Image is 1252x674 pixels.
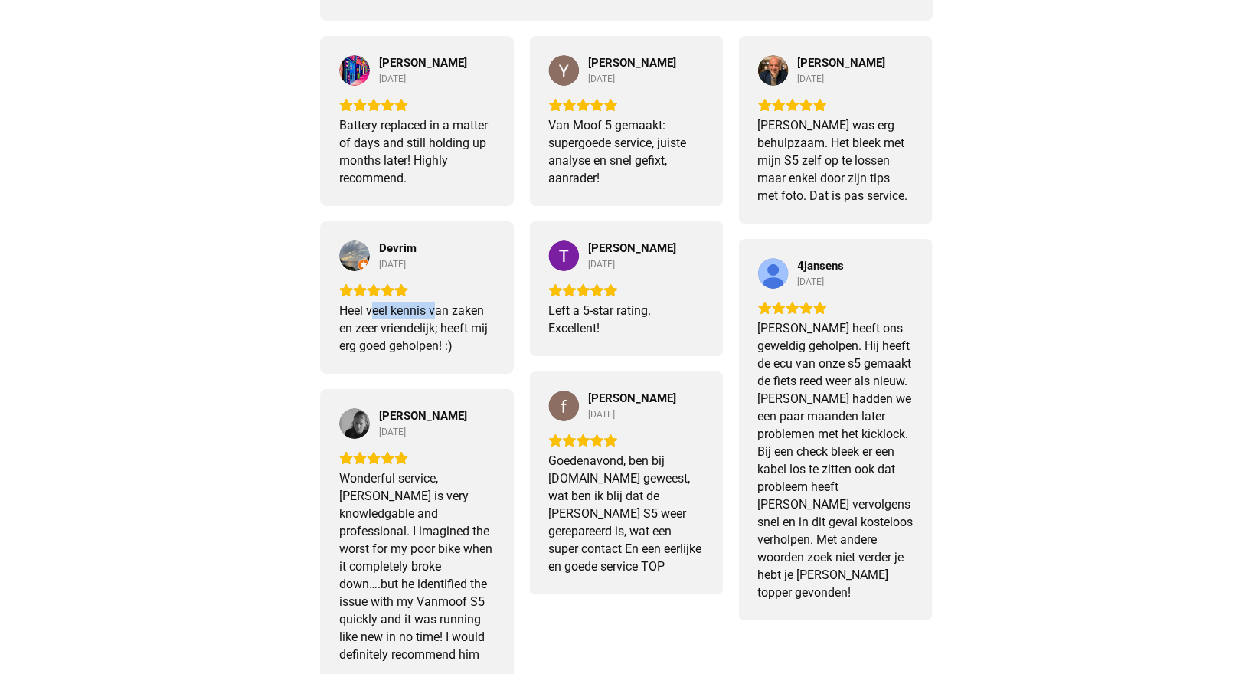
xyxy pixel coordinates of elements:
a: Review by frank goijarts [588,391,676,405]
img: Nick van Bommel [757,55,788,86]
a: Review by Timo Punt [588,241,676,255]
img: Gabe Honan [339,55,370,86]
div: Battery replaced in a matter of days and still holding up months later! Highly recommend. [339,116,495,187]
img: 4jansens [757,258,788,289]
div: [DATE] [379,73,406,85]
a: View on Google [548,391,579,421]
div: [DATE] [379,258,406,270]
div: [DATE] [797,276,824,288]
img: Yves Gassler [548,55,579,86]
a: View on Google [548,55,579,86]
a: View on Google [757,55,788,86]
div: Rating: 5.0 out of 5 [339,451,495,465]
a: Review by 4jansens [797,259,844,273]
div: Rating: 5.0 out of 5 [757,98,913,112]
span: [PERSON_NAME] [797,56,885,70]
div: Rating: 5.0 out of 5 [339,283,495,297]
div: [DATE] [379,426,406,438]
div: [PERSON_NAME] heeft ons geweldig geholpen. Hij heeft de ecu van onze s5 gemaakt de fiets reed wee... [757,319,913,601]
img: Timo Punt [548,240,579,271]
div: [DATE] [588,73,615,85]
a: View on Google [548,240,579,271]
div: Rating: 5.0 out of 5 [548,283,704,297]
a: Review by Yves Gassler [588,56,676,70]
a: Review by Devrim [379,241,417,255]
a: View on Google [757,258,788,289]
div: [PERSON_NAME] was erg behulpzaam. Het bleek met mijn S5 zelf op te lossen maar enkel door zijn ti... [757,116,913,204]
div: [DATE] [797,73,824,85]
span: [PERSON_NAME] [379,409,467,423]
img: Ellen Owens [339,408,370,439]
div: Van Moof 5 gemaakt: supergoede service, juiste analyse en snel gefixt, aanrader! [548,116,704,187]
div: Left a 5-star rating. Excellent! [548,302,704,337]
span: [PERSON_NAME] [588,241,676,255]
div: [DATE] [588,258,615,270]
div: Rating: 5.0 out of 5 [548,434,704,447]
div: Goedenavond, ben bij [DOMAIN_NAME] geweest, wat ben ik blij dat de [PERSON_NAME] S5 weer gerepare... [548,452,704,575]
div: [DATE] [588,408,615,420]
div: Wonderful service, [PERSON_NAME] is very knowledgable and professional. I imagined the worst for ... [339,470,495,663]
a: View on Google [339,240,370,271]
img: frank goijarts [548,391,579,421]
div: Rating: 5.0 out of 5 [757,301,913,315]
span: Devrim [379,241,417,255]
span: [PERSON_NAME] [588,56,676,70]
div: Rating: 5.0 out of 5 [339,98,495,112]
div: Heel veel kennis van zaken en zeer vriendelijk; heeft mij erg goed geholpen! :) [339,302,495,355]
a: Review by Ellen Owens [379,409,467,423]
span: [PERSON_NAME] [379,56,467,70]
a: Review by Gabe Honan [379,56,467,70]
div: Rating: 5.0 out of 5 [548,98,704,112]
img: Devrim [339,240,370,271]
span: [PERSON_NAME] [588,391,676,405]
a: View on Google [339,55,370,86]
a: View on Google [339,408,370,439]
a: Review by Nick van Bommel [797,56,885,70]
span: 4jansens [797,259,844,273]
